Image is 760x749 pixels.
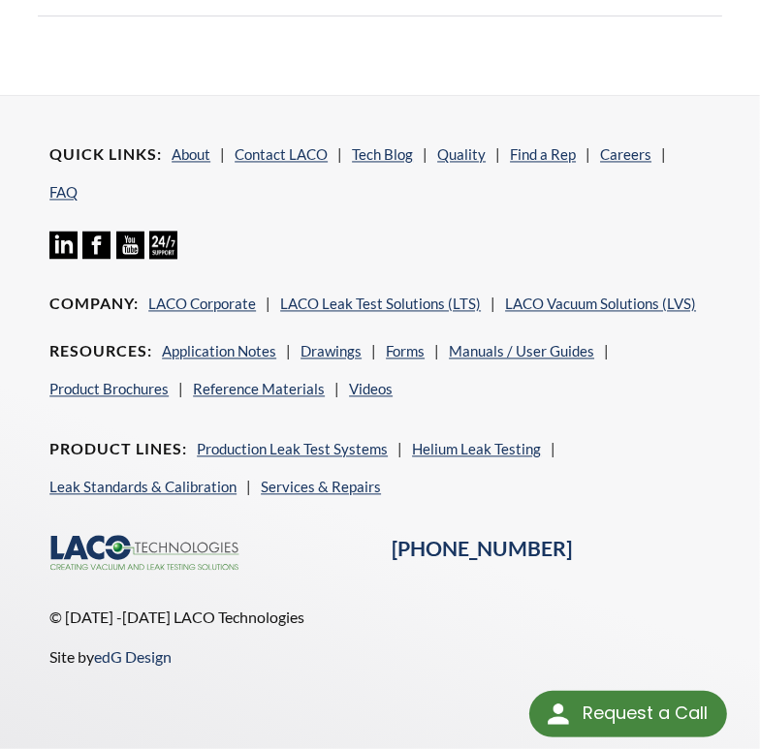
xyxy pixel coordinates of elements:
a: Tech Blog [352,145,413,163]
a: LACO Corporate [148,295,256,312]
a: Careers [600,145,651,163]
div: Request a Call [529,691,727,737]
h4: Product Lines [49,439,187,459]
a: [PHONE_NUMBER] [392,536,572,561]
img: 24/7 Support Icon [149,231,177,259]
a: Drawings [301,342,362,359]
h4: Company [49,294,139,314]
a: Quality [437,145,486,163]
img: round button [543,699,574,730]
a: Product Brochures [49,380,169,397]
a: Services & Repairs [261,478,381,495]
a: Reference Materials [193,380,325,397]
a: edG Design [94,647,172,666]
div: Request a Call [583,691,708,735]
a: Leak Standards & Calibration [49,478,237,495]
h4: Resources [49,341,152,361]
a: About [172,145,210,163]
p: © [DATE] -[DATE] LACO Technologies [49,605,699,630]
a: Forms [386,342,425,359]
a: LACO Vacuum Solutions (LVS) [505,295,696,312]
a: 24/7 Support [149,244,177,262]
a: Production Leak Test Systems [197,440,388,457]
h4: Quick Links [49,144,162,165]
a: Manuals / User Guides [449,342,594,359]
a: Find a Rep [510,145,576,163]
a: Contact LACO [235,145,328,163]
a: FAQ [49,183,78,201]
a: Videos [349,380,393,397]
p: Site by [49,644,699,670]
a: Application Notes [162,342,276,359]
a: LACO Leak Test Solutions (LTS) [280,295,481,312]
a: Helium Leak Testing [412,440,541,457]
